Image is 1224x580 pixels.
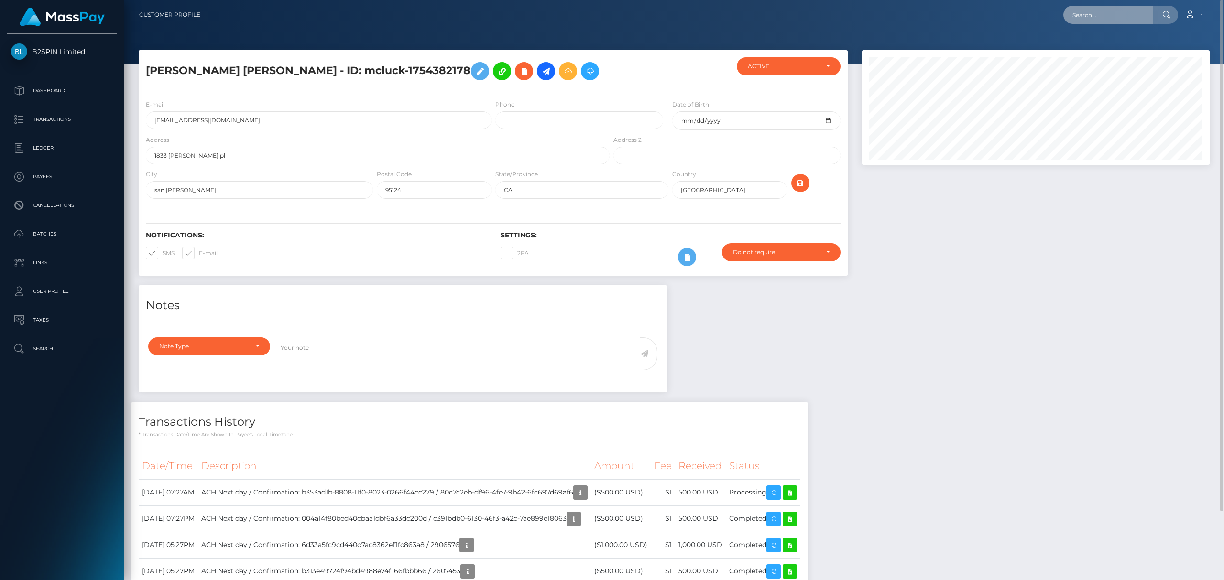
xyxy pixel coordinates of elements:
td: ($500.00 USD) [591,505,651,532]
th: Date/Time [139,453,198,479]
td: ACH Next day / Confirmation: 6d33a5fc9cd440d7ac8362ef1fc863a8 / 2906576 [198,532,591,558]
td: [DATE] 07:27AM [139,479,198,505]
a: Search [7,337,117,361]
mh: State [495,171,510,178]
a: Customer Profile [139,5,200,25]
a: Batches [7,222,117,246]
td: [DATE] 07:27PM [139,505,198,532]
div: Do not require [733,248,819,256]
p: Dashboard [11,84,113,98]
td: ACH Next day / Confirmation: 004a14f80bed40cbaa1dbf6a33dc200d / c391bdb0-6130-46f3-a42c-7ae899e18063 [198,505,591,532]
p: * Transactions date/time are shown in payee's local timezone [139,431,800,438]
p: Payees [11,170,113,184]
td: ($1,000.00 USD) [591,532,651,558]
mh: Status [729,460,760,472]
p: Search [11,342,113,356]
a: Links [7,251,117,275]
td: 500.00 USD [675,505,726,532]
th: Amount [591,453,651,479]
label: Address 2 [613,136,642,144]
label: Address [146,136,169,144]
label: City [146,170,157,179]
p: Taxes [11,313,113,327]
td: Completed [726,532,800,558]
input: Search... [1063,6,1153,24]
h4: Transactions History [139,414,800,430]
td: ($500.00 USD) [591,479,651,505]
p: Links [11,256,113,270]
p: Transactions [11,112,113,127]
td: $1 [651,479,675,505]
h4: Notes [146,297,660,314]
p: User Profile [11,284,113,299]
td: $1 [651,532,675,558]
a: User Profile [7,279,117,303]
td: 500.00 USD [675,479,726,505]
th: Fee [651,453,675,479]
label: E-mail [182,247,218,259]
a: Ledger [7,136,117,160]
a: Transactions [7,107,117,131]
a: Dashboard [7,79,117,103]
p: Batches [11,227,113,241]
th: Received [675,453,726,479]
button: Note Type [148,337,270,355]
button: ACTIVE [737,57,841,75]
a: Payees [7,165,117,189]
label: Date of Birth [672,100,709,109]
td: ACH Next day / Confirmation: b353ad1b-8808-11f0-8023-0266f44cc279 / 80c7c2eb-df96-4fe7-9b42-6fc69... [198,479,591,505]
label: /Province [495,170,538,179]
label: Country [672,170,696,179]
a: Taxes [7,308,117,332]
label: E-mail [146,100,164,109]
td: Completed [726,505,800,532]
label: 2FA [501,247,529,259]
td: [DATE] 05:27PM [139,532,198,558]
label: SMS [146,247,175,259]
h6: Notifications: [146,231,486,239]
a: Cancellations [7,193,117,217]
label: Phone [495,100,514,109]
h5: [PERSON_NAME] [PERSON_NAME] - ID: mcluck-1754382178 [146,57,604,85]
td: $1 [651,505,675,532]
button: Do not require [722,243,841,261]
td: Processing [726,479,800,505]
div: Note Type [159,343,248,350]
h6: Settings: [501,231,841,239]
p: Ledger [11,141,113,155]
p: Cancellations [11,198,113,213]
label: Postal Code [377,170,412,179]
td: 1,000.00 USD [675,532,726,558]
th: Description [198,453,591,479]
span: B2SPIN Limited [7,47,117,56]
img: B2SPIN Limited [11,43,27,60]
a: Initiate Payout [537,62,555,80]
div: ACTIVE [748,63,819,70]
img: MassPay Logo [20,8,105,26]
